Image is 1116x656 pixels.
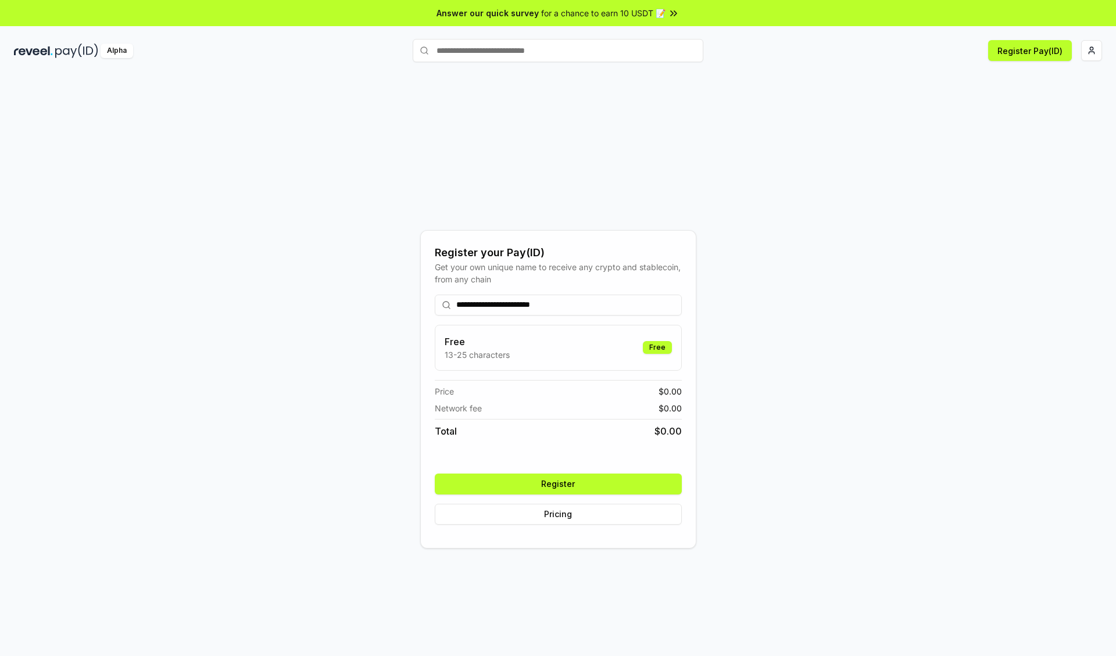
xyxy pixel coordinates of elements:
[659,402,682,414] span: $ 0.00
[101,44,133,58] div: Alpha
[988,40,1072,61] button: Register Pay(ID)
[435,261,682,285] div: Get your own unique name to receive any crypto and stablecoin, from any chain
[654,424,682,438] span: $ 0.00
[435,245,682,261] div: Register your Pay(ID)
[659,385,682,397] span: $ 0.00
[55,44,98,58] img: pay_id
[435,402,482,414] span: Network fee
[435,474,682,494] button: Register
[445,335,510,349] h3: Free
[435,385,454,397] span: Price
[435,504,682,525] button: Pricing
[445,349,510,361] p: 13-25 characters
[14,44,53,58] img: reveel_dark
[643,341,672,354] div: Free
[541,7,666,19] span: for a chance to earn 10 USDT 📝
[437,7,539,19] span: Answer our quick survey
[435,424,457,438] span: Total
